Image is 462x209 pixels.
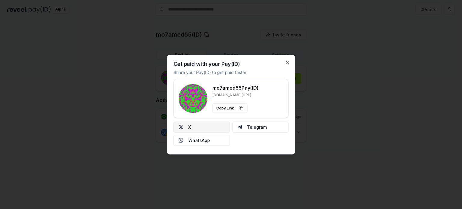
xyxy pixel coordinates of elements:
[212,84,259,91] h3: mo7amed55 Pay(ID)
[174,121,230,132] button: X
[212,92,259,97] p: [DOMAIN_NAME][URL]
[174,69,246,75] p: Share your Pay(ID) to get paid faster
[232,121,289,132] button: Telegram
[174,61,240,66] h2: Get paid with your Pay(ID)
[237,124,242,129] img: Telegram
[179,138,183,143] img: Whatsapp
[174,135,230,146] button: WhatsApp
[212,103,248,113] button: Copy Link
[179,124,183,129] img: X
